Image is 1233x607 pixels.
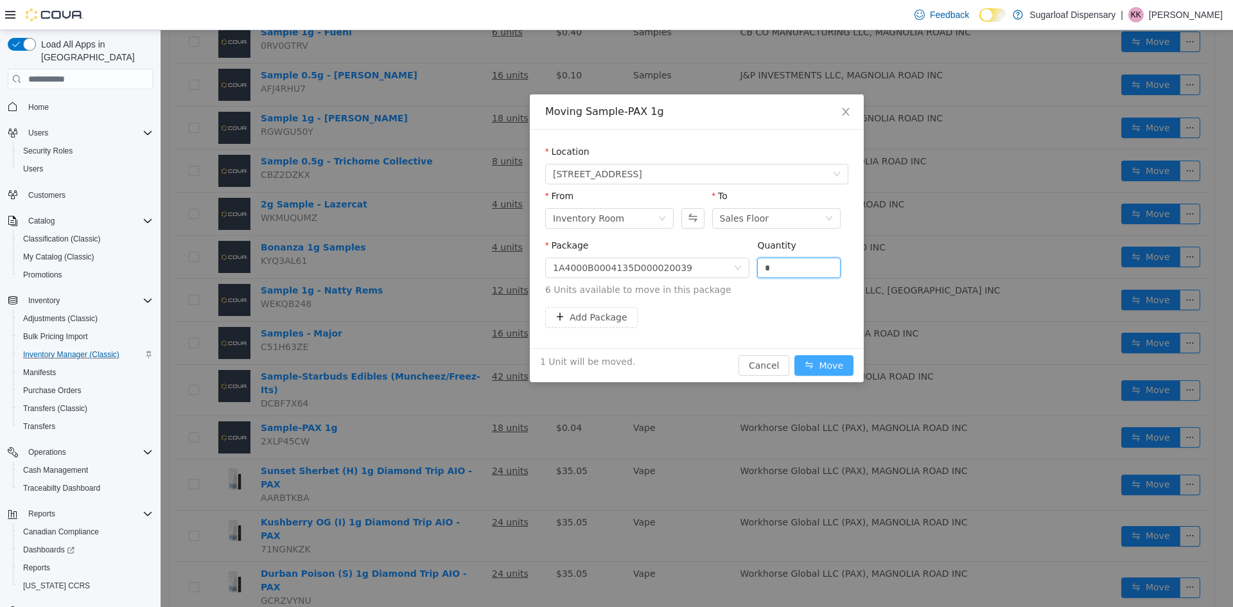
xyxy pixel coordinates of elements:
span: Reports [28,509,55,519]
p: | [1121,7,1123,22]
span: Purchase Orders [23,385,82,396]
a: [US_STATE] CCRS [18,578,95,594]
span: Reports [18,560,153,576]
span: Dashboards [23,545,74,555]
button: Cash Management [13,461,158,479]
span: Bulk Pricing Import [18,329,153,344]
span: Catalog [23,213,153,229]
span: Manifests [18,365,153,380]
button: Inventory [23,293,65,308]
span: Promotions [18,267,153,283]
span: Load All Apps in [GEOGRAPHIC_DATA] [36,38,153,64]
button: [US_STATE] CCRS [13,577,158,595]
span: Bulk Pricing Import [23,331,88,342]
span: Security Roles [18,143,153,159]
span: Operations [23,444,153,460]
button: icon: swapMove [634,325,693,346]
span: Inventory Manager (Classic) [23,349,119,360]
button: Home [3,97,158,116]
button: Close [667,64,703,100]
i: icon: down [672,140,680,149]
span: Reports [23,563,50,573]
button: Reports [23,506,60,522]
a: Users [18,161,48,177]
a: Promotions [18,267,67,283]
div: Inventory Room [392,179,464,198]
a: Cash Management [18,462,93,478]
span: Inventory [23,293,153,308]
span: Cash Management [23,465,88,475]
button: Users [13,160,158,178]
button: Operations [23,444,71,460]
span: Traceabilty Dashboard [23,483,100,493]
div: Kelsey Kastler [1128,7,1144,22]
span: Transfers (Classic) [18,401,153,416]
div: Moving Sample-PAX 1g [385,75,688,89]
span: Reports [23,506,153,522]
i: icon: down [573,234,581,243]
p: [PERSON_NAME] [1149,7,1223,22]
button: Reports [13,559,158,577]
span: Transfers (Classic) [23,403,87,414]
button: Manifests [13,364,158,382]
span: Customers [28,190,66,200]
div: 1A4000B0004135D000020039 [392,228,532,247]
button: Security Roles [13,142,158,160]
span: [US_STATE] CCRS [23,581,90,591]
span: My Catalog (Classic) [23,252,94,262]
span: Traceabilty Dashboard [18,480,153,496]
span: Transfers [23,421,55,432]
span: Adjustments (Classic) [23,313,98,324]
button: Adjustments (Classic) [13,310,158,328]
a: Security Roles [18,143,78,159]
a: Transfers (Classic) [18,401,92,416]
span: KK [1131,7,1141,22]
button: Customers [3,186,158,204]
button: My Catalog (Classic) [13,248,158,266]
span: Security Roles [23,146,73,156]
i: icon: close [680,76,690,87]
label: Package [385,210,428,220]
a: Classification (Classic) [18,231,106,247]
button: Catalog [23,213,60,229]
span: Manifests [23,367,56,378]
div: Sales Floor [559,179,609,198]
button: Transfers (Classic) [13,400,158,418]
span: Feedback [930,8,969,21]
span: Promotions [23,270,62,280]
button: Promotions [13,266,158,284]
a: Reports [18,560,55,576]
a: Inventory Manager (Classic) [18,347,125,362]
a: Dashboards [13,541,158,559]
a: Manifests [18,365,61,380]
button: Users [23,125,53,141]
span: Classification (Classic) [18,231,153,247]
a: Feedback [909,2,974,28]
span: 1 Unit will be moved. [380,325,475,339]
span: Cash Management [18,462,153,478]
a: Purchase Orders [18,383,87,398]
label: Location [385,116,429,127]
button: Reports [3,505,158,523]
a: Dashboards [18,542,80,558]
a: Traceabilty Dashboard [18,480,105,496]
input: Dark Mode [979,8,1006,22]
button: Classification (Classic) [13,230,158,248]
a: Customers [23,188,71,203]
span: Users [23,164,43,174]
button: Operations [3,443,158,461]
span: Users [18,161,153,177]
button: Inventory [3,292,158,310]
span: 6 Units available to move in this package [385,253,688,267]
label: From [385,161,413,171]
span: Customers [23,187,153,203]
span: Catalog [28,216,55,226]
a: Adjustments (Classic) [18,311,103,326]
span: Purchase Orders [18,383,153,398]
span: Inventory [28,295,60,306]
label: To [552,161,567,171]
a: Home [23,100,54,115]
a: My Catalog (Classic) [18,249,100,265]
button: Traceabilty Dashboard [13,479,158,497]
p: Sugarloaf Dispensary [1029,7,1115,22]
